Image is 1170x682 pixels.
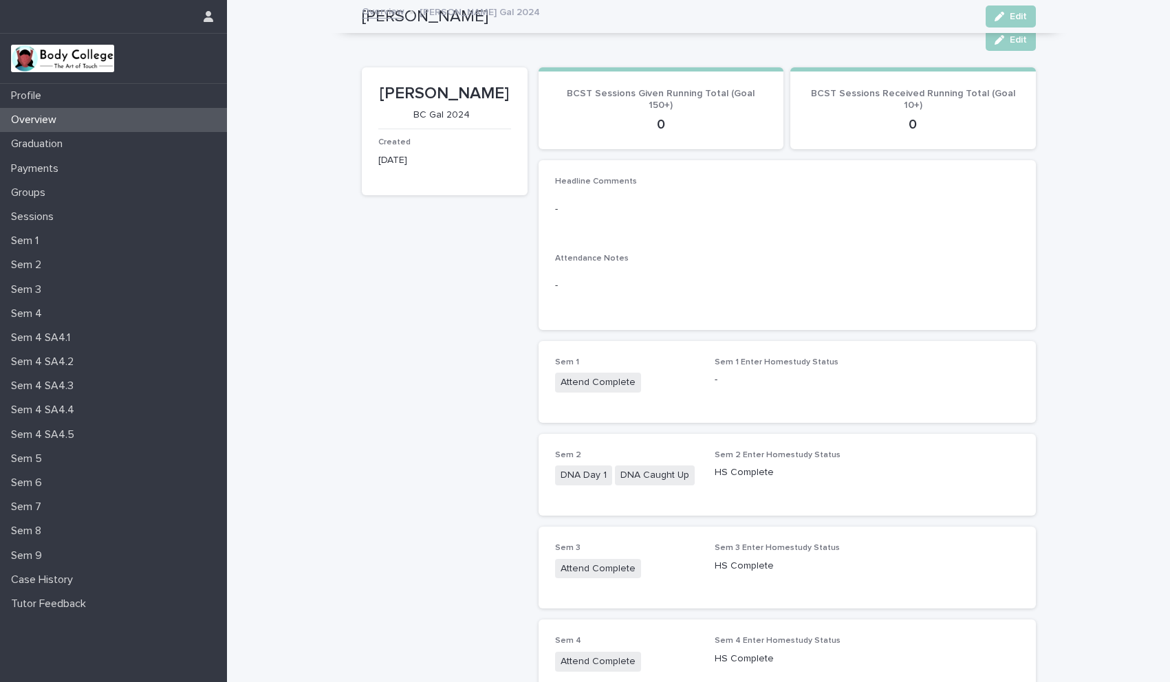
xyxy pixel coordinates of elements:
[6,331,81,344] p: Sem 4 SA4.1
[555,254,629,263] span: Attendance Notes
[715,544,840,552] span: Sem 3 Enter Homestudy Status
[378,153,511,168] p: [DATE]
[420,3,540,19] p: [PERSON_NAME] Gal 2024
[6,186,56,199] p: Groups
[555,202,1019,217] p: -
[555,358,579,366] span: Sem 1
[715,358,838,366] span: Sem 1 Enter Homestudy Status
[378,109,506,121] p: BC Gal 2024
[555,637,581,645] span: Sem 4
[807,116,1019,133] p: 0
[6,428,85,441] p: Sem 4 SA4.5
[555,116,768,133] p: 0
[555,373,641,393] span: Attend Complete
[555,451,581,459] span: Sem 2
[6,525,52,538] p: Sem 8
[555,278,1019,293] p: -
[6,379,85,393] p: Sem 4 SA4.3
[567,89,755,110] span: BCST Sessions Given Running Total (Goal 150+)
[6,162,69,175] p: Payments
[6,307,53,320] p: Sem 4
[11,45,114,72] img: xvtzy2PTuGgGH0xbwGb2
[6,500,52,514] p: Sem 7
[715,373,858,387] p: -
[615,465,695,485] span: DNA Caught Up
[555,652,641,672] span: Attend Complete
[6,283,52,296] p: Sem 3
[6,210,65,223] p: Sessions
[6,549,53,562] p: Sem 9
[555,465,612,485] span: DNA Day 1
[715,451,841,459] span: Sem 2 Enter Homestudy Status
[811,89,1015,110] span: BCST Sessions Received Running Total (Goal 10+)
[6,404,85,417] p: Sem 4 SA4.4
[555,544,581,552] span: Sem 3
[6,597,97,610] p: Tutor Feedback
[378,84,511,104] p: [PERSON_NAME]
[1010,35,1027,45] span: Edit
[362,3,404,19] a: Overview
[378,138,411,146] span: Created
[986,29,1036,51] button: Edit
[6,355,85,368] p: Sem 4 SA4.2
[555,559,641,579] span: Attend Complete
[6,476,53,489] p: Sem 6
[6,573,84,586] p: Case History
[715,465,858,480] p: HS Complete
[6,113,67,126] p: Overview
[6,234,50,247] p: Sem 1
[6,452,53,465] p: Sem 5
[715,637,841,645] span: Sem 4 Enter Homestudy Status
[555,177,637,186] span: Headline Comments
[715,559,858,573] p: HS Complete
[6,137,74,151] p: Graduation
[6,258,52,272] p: Sem 2
[715,652,858,666] p: HS Complete
[6,89,52,102] p: Profile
